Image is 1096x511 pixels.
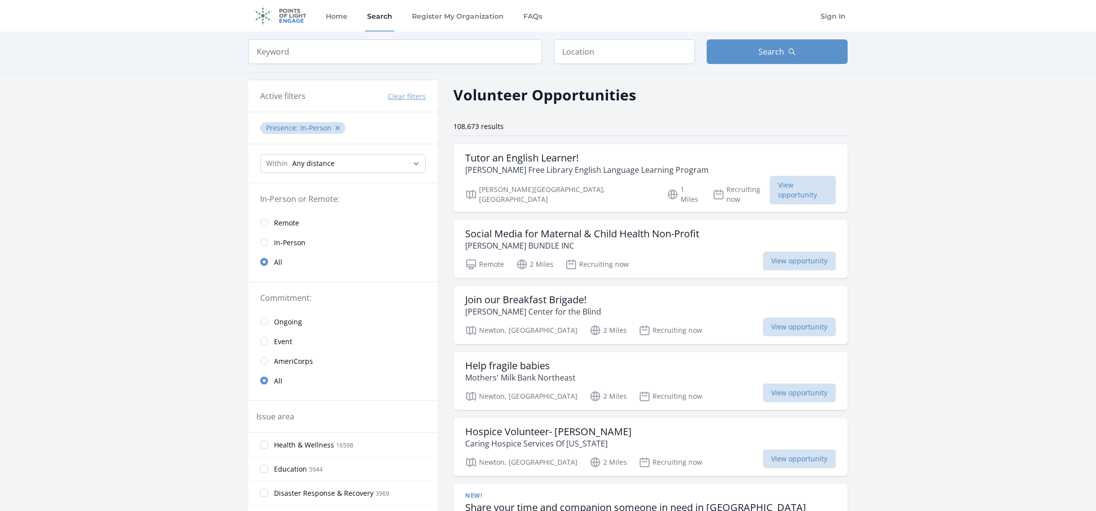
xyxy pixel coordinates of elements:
[260,154,426,173] select: Search Radius
[453,122,504,131] span: 108,673 results
[453,286,848,344] a: Join our Breakfast Brigade! [PERSON_NAME] Center for the Blind Newton, [GEOGRAPHIC_DATA] 2 Miles ...
[639,324,702,336] p: Recruiting now
[335,123,341,133] button: ✕
[465,390,578,402] p: Newton, [GEOGRAPHIC_DATA]
[465,164,709,176] p: [PERSON_NAME] Free Library English Language Learning Program
[589,324,627,336] p: 2 Miles
[465,294,601,306] h3: Join our Breakfast Brigade!
[465,426,632,438] h3: Hospice Volunteer- [PERSON_NAME]
[667,185,700,204] p: 1 Miles
[256,411,294,422] legend: Issue area
[248,312,438,331] a: Ongoing
[465,324,578,336] p: Newton, [GEOGRAPHIC_DATA]
[465,258,504,270] p: Remote
[388,92,426,101] button: Clear filters
[763,318,836,336] span: View opportunity
[758,46,784,58] span: Search
[274,356,313,366] span: AmeriCorps
[260,90,306,102] h3: Active filters
[248,331,438,351] a: Event
[465,492,482,500] span: New!
[707,39,848,64] button: Search
[639,456,702,468] p: Recruiting now
[453,144,848,212] a: Tutor an English Learner! [PERSON_NAME] Free Library English Language Learning Program [PERSON_NA...
[465,456,578,468] p: Newton, [GEOGRAPHIC_DATA]
[274,440,334,450] span: Health & Wellness
[260,465,268,473] input: Education 5944
[248,213,438,232] a: Remote
[260,441,268,448] input: Health & Wellness 16598
[248,351,438,371] a: AmeriCorps
[248,252,438,272] a: All
[274,337,292,347] span: Event
[260,489,268,497] input: Disaster Response & Recovery 3969
[554,39,695,64] input: Location
[465,372,576,383] p: Mothers' Milk Bank Northeast
[516,258,553,270] p: 2 Miles
[589,390,627,402] p: 2 Miles
[274,257,282,267] span: All
[465,152,709,164] h3: Tutor an English Learner!
[248,232,438,252] a: In-Person
[589,456,627,468] p: 2 Miles
[453,220,848,278] a: Social Media for Maternal & Child Health Non-Profit [PERSON_NAME] BUNDLE INC Remote 2 Miles Recru...
[309,465,323,474] span: 5944
[465,360,576,372] h3: Help fragile babies
[453,418,848,476] a: Hospice Volunteer- [PERSON_NAME] Caring Hospice Services Of [US_STATE] Newton, [GEOGRAPHIC_DATA] ...
[274,317,302,327] span: Ongoing
[274,488,374,498] span: Disaster Response & Recovery
[465,228,699,240] h3: Social Media for Maternal & Child Health Non-Profit
[260,292,426,304] legend: Commitment:
[763,252,836,270] span: View opportunity
[376,489,389,498] span: 3969
[465,306,601,318] p: [PERSON_NAME] Center for the Blind
[453,352,848,410] a: Help fragile babies Mothers' Milk Bank Northeast Newton, [GEOGRAPHIC_DATA] 2 Miles Recruiting now...
[274,238,306,248] span: In-Person
[453,84,636,106] h2: Volunteer Opportunities
[465,438,632,449] p: Caring Hospice Services Of [US_STATE]
[770,176,836,204] span: View opportunity
[274,218,299,228] span: Remote
[274,376,282,386] span: All
[565,258,629,270] p: Recruiting now
[274,464,307,474] span: Education
[300,123,332,132] span: In-Person
[248,39,542,64] input: Keyword
[713,185,770,204] p: Recruiting now
[266,123,300,132] span: Presence :
[465,240,699,252] p: [PERSON_NAME] BUNDLE INC
[763,449,836,468] span: View opportunity
[465,185,655,204] p: [PERSON_NAME][GEOGRAPHIC_DATA], [GEOGRAPHIC_DATA]
[260,193,426,205] legend: In-Person or Remote:
[248,371,438,390] a: All
[336,441,353,449] span: 16598
[763,383,836,402] span: View opportunity
[639,390,702,402] p: Recruiting now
